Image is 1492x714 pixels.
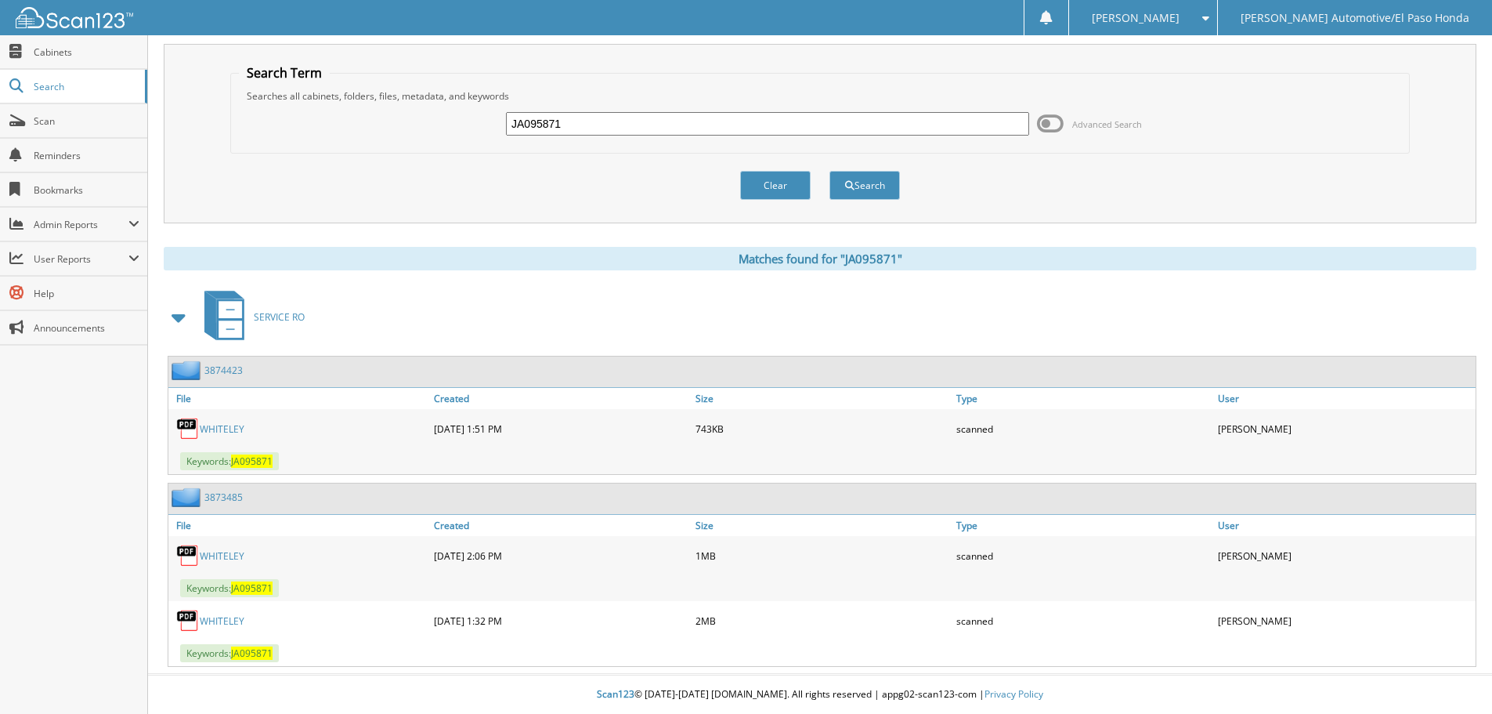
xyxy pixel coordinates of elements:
[1241,13,1469,23] span: [PERSON_NAME] Automotive/El Paso Honda
[34,45,139,59] span: Cabinets
[430,388,692,409] a: Created
[1214,515,1476,536] a: User
[34,114,139,128] span: Scan
[1214,605,1476,636] div: [PERSON_NAME]
[195,286,305,348] a: SERVICE RO
[34,218,128,231] span: Admin Reports
[176,417,200,440] img: PDF.png
[597,687,634,701] span: Scan123
[200,549,244,563] a: WHITELEY
[34,183,139,197] span: Bookmarks
[180,452,279,470] span: Keywords:
[430,413,692,444] div: [DATE] 1:51 PM
[1214,540,1476,571] div: [PERSON_NAME]
[172,487,204,507] img: folder2.png
[34,252,128,266] span: User Reports
[200,614,244,628] a: WHITELEY
[952,515,1214,536] a: Type
[692,515,953,536] a: Size
[952,413,1214,444] div: scanned
[829,171,900,200] button: Search
[430,540,692,571] div: [DATE] 2:06 PM
[430,515,692,536] a: Created
[740,171,811,200] button: Clear
[1214,413,1476,444] div: [PERSON_NAME]
[952,605,1214,636] div: scanned
[239,64,330,82] legend: Search Term
[239,89,1401,103] div: Searches all cabinets, folders, files, metadata, and keywords
[1414,639,1492,714] iframe: Chat Widget
[168,515,430,536] a: File
[692,388,953,409] a: Size
[180,644,279,662] span: Keywords:
[204,364,243,377] a: 3874423
[16,7,133,28] img: scan123-logo-white.svg
[952,388,1214,409] a: Type
[692,413,953,444] div: 743KB
[34,321,139,335] span: Announcements
[1092,13,1180,23] span: [PERSON_NAME]
[1214,388,1476,409] a: User
[200,422,244,436] a: WHITELEY
[430,605,692,636] div: [DATE] 1:32 PM
[231,647,273,660] span: JA095871
[180,579,279,597] span: Keywords:
[148,676,1492,714] div: © [DATE]-[DATE] [DOMAIN_NAME]. All rights reserved | appg02-scan123-com |
[34,287,139,300] span: Help
[231,455,273,468] span: JA095871
[984,687,1043,701] a: Privacy Policy
[692,605,953,636] div: 2MB
[164,247,1476,270] div: Matches found for "JA095871"
[176,544,200,567] img: PDF.png
[1072,118,1142,130] span: Advanced Search
[254,310,305,324] span: SERVICE RO
[952,540,1214,571] div: scanned
[168,388,430,409] a: File
[692,540,953,571] div: 1MB
[34,80,137,93] span: Search
[172,361,204,380] img: folder2.png
[204,491,243,504] a: 3873485
[34,149,139,162] span: Reminders
[231,582,273,595] span: JA095871
[176,609,200,632] img: PDF.png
